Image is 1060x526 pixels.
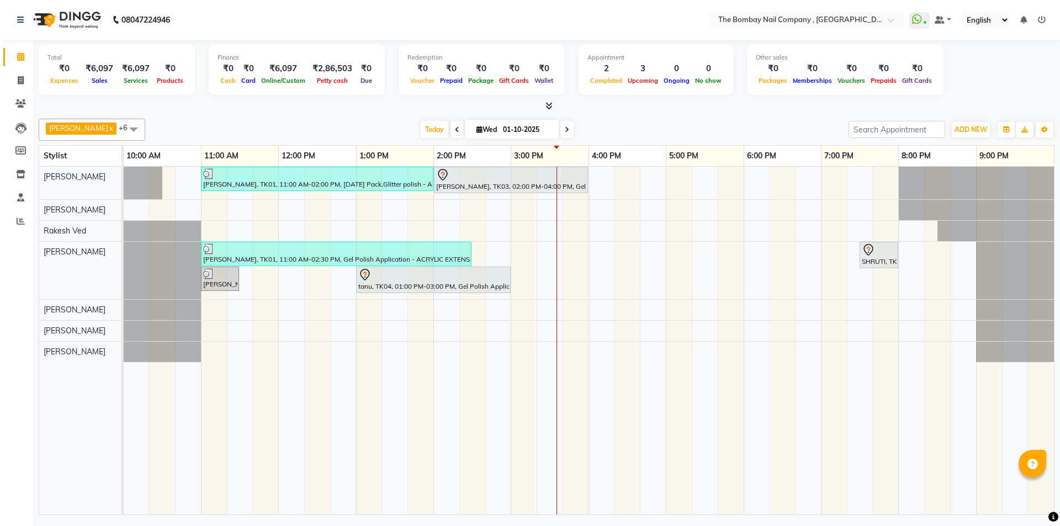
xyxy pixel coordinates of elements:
span: Packages [756,77,790,84]
span: Rakesh Ved [44,226,86,236]
div: [PERSON_NAME], TK01, 11:00 AM-02:00 PM, [DATE] Pack,Glitter polish - All Nails [202,168,432,189]
span: Stylist [44,151,67,161]
div: ₹0 [868,62,899,75]
img: logo [28,4,104,35]
div: 0 [661,62,692,75]
a: 1:00 PM [357,148,391,164]
div: ₹0 [790,62,835,75]
span: [PERSON_NAME] [44,205,105,215]
div: ₹0 [239,62,258,75]
span: Package [465,77,496,84]
div: tanu, TK04, 01:00 PM-03:00 PM, Gel Polish Application - ACRYLIC EXTENSIONS WITH GEL POLISH [357,268,510,291]
span: +6 [119,123,136,132]
input: Search Appointment [849,121,945,138]
input: 2025-10-01 [500,121,555,138]
a: 2:00 PM [434,148,469,164]
button: ADD NEW [952,122,990,137]
div: ₹0 [835,62,868,75]
span: [PERSON_NAME] [44,172,105,182]
span: [PERSON_NAME] [44,347,105,357]
span: Products [154,77,186,84]
span: Ongoing [661,77,692,84]
a: 11:00 AM [202,148,241,164]
div: ₹0 [218,62,239,75]
div: Appointment [587,53,724,62]
span: Cash [218,77,239,84]
span: Vouchers [835,77,868,84]
span: No show [692,77,724,84]
div: ₹0 [154,62,186,75]
a: 5:00 PM [666,148,701,164]
span: [PERSON_NAME] [44,305,105,315]
span: Completed [587,77,625,84]
span: Online/Custom [258,77,308,84]
a: 3:00 PM [511,148,546,164]
div: ₹0 [437,62,465,75]
span: Services [121,77,151,84]
div: Other sales [756,53,935,62]
span: Memberships [790,77,835,84]
span: Wed [474,125,500,134]
span: Gift Cards [496,77,532,84]
div: [PERSON_NAME], TK03, 02:00 PM-04:00 PM, Gel Polish Application - ACRYLIC EXTENSIONS WITH GEL POLISH [435,168,587,192]
div: ₹6,097 [118,62,154,75]
span: Due [358,77,375,84]
div: 2 [587,62,625,75]
span: Voucher [407,77,437,84]
span: Petty cash [314,77,351,84]
span: [PERSON_NAME] [49,124,108,132]
a: 4:00 PM [589,148,624,164]
span: Today [421,121,448,138]
div: ₹0 [465,62,496,75]
div: 3 [625,62,661,75]
span: [PERSON_NAME] [44,326,105,336]
div: Finance [218,53,376,62]
div: ₹0 [47,62,81,75]
div: [PERSON_NAME], TK01, 11:00 AM-02:30 PM, Gel Polish Application - ACRYLIC EXTENSIONS WITH GEL POLI... [202,243,470,264]
span: [PERSON_NAME] [44,247,105,257]
div: SHRUTI, TK02, 07:30 PM-08:00 PM, Removals - Extensions [861,243,897,267]
a: 9:00 PM [977,148,1011,164]
div: ₹0 [496,62,532,75]
a: 7:00 PM [821,148,856,164]
span: Card [239,77,258,84]
span: ADD NEW [955,125,987,134]
div: Redemption [407,53,556,62]
div: 0 [692,62,724,75]
span: Wallet [532,77,556,84]
div: ₹6,097 [258,62,308,75]
span: Gift Cards [899,77,935,84]
div: [PERSON_NAME], TK01, 11:00 AM-11:30 AM, Gel Polish Application - HANDS GEL POLISH [202,268,238,289]
div: ₹6,097 [81,62,118,75]
span: Prepaids [868,77,899,84]
a: 12:00 PM [279,148,318,164]
span: Upcoming [625,77,661,84]
div: Total [47,53,186,62]
div: ₹0 [532,62,556,75]
span: Expenses [47,77,81,84]
a: 8:00 PM [899,148,934,164]
div: ₹0 [899,62,935,75]
a: 10:00 AM [124,148,163,164]
a: x [108,124,113,132]
div: ₹2,86,503 [308,62,357,75]
b: 08047224946 [121,4,170,35]
span: Prepaid [437,77,465,84]
a: 6:00 PM [744,148,779,164]
div: ₹0 [407,62,437,75]
span: Sales [89,77,110,84]
div: ₹0 [756,62,790,75]
iframe: chat widget [1014,482,1049,515]
div: ₹0 [357,62,376,75]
